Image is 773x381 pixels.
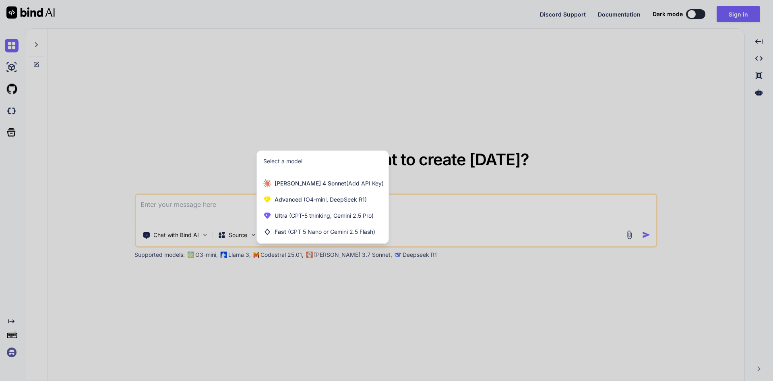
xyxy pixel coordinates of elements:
span: (GPT-5 thinking, Gemini 2.5 Pro) [287,212,374,219]
div: Select a model [263,157,302,165]
span: (Add API Key) [346,180,384,187]
span: (GPT 5 Nano or Gemini 2.5 Flash) [288,228,375,235]
span: Fast [275,228,375,236]
span: (O4-mini, DeepSeek R1) [302,196,367,203]
span: Advanced [275,196,367,204]
span: Ultra [275,212,374,220]
span: [PERSON_NAME] 4 Sonnet [275,179,384,187]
